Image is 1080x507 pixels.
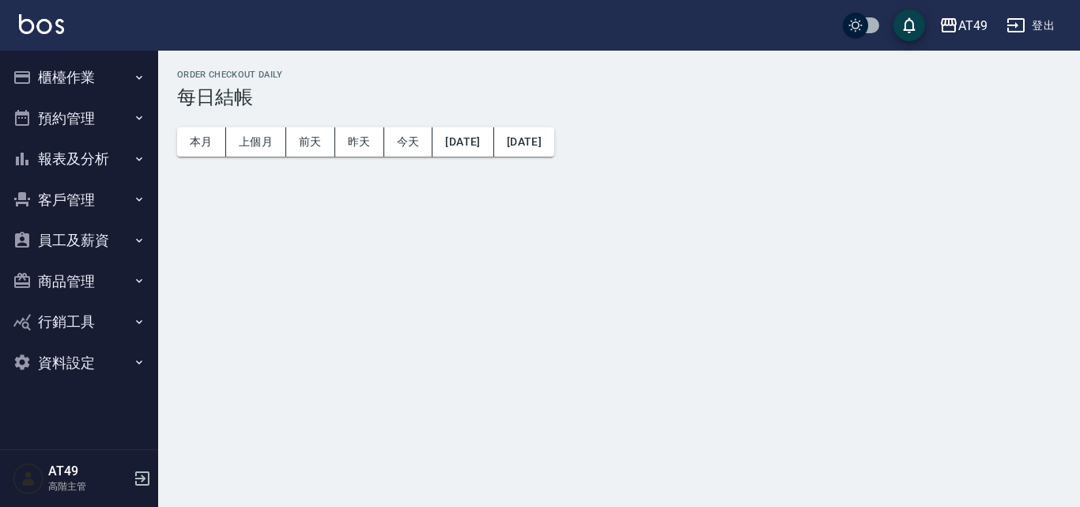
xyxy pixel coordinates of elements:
[48,463,129,479] h5: AT49
[48,479,129,494] p: 高階主管
[1000,11,1061,40] button: 登出
[6,301,152,342] button: 行銷工具
[226,127,286,157] button: 上個月
[432,127,493,157] button: [DATE]
[19,14,64,34] img: Logo
[6,138,152,180] button: 報表及分析
[384,127,433,157] button: 今天
[494,127,554,157] button: [DATE]
[6,220,152,261] button: 員工及薪資
[13,463,44,494] img: Person
[6,98,152,139] button: 預約管理
[177,86,1061,108] h3: 每日結帳
[6,261,152,302] button: 商品管理
[6,342,152,384] button: 資料設定
[335,127,384,157] button: 昨天
[6,180,152,221] button: 客戶管理
[286,127,335,157] button: 前天
[958,16,987,36] div: AT49
[6,57,152,98] button: 櫃檯作業
[177,127,226,157] button: 本月
[933,9,994,42] button: AT49
[893,9,925,41] button: save
[177,70,1061,80] h2: Order checkout daily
